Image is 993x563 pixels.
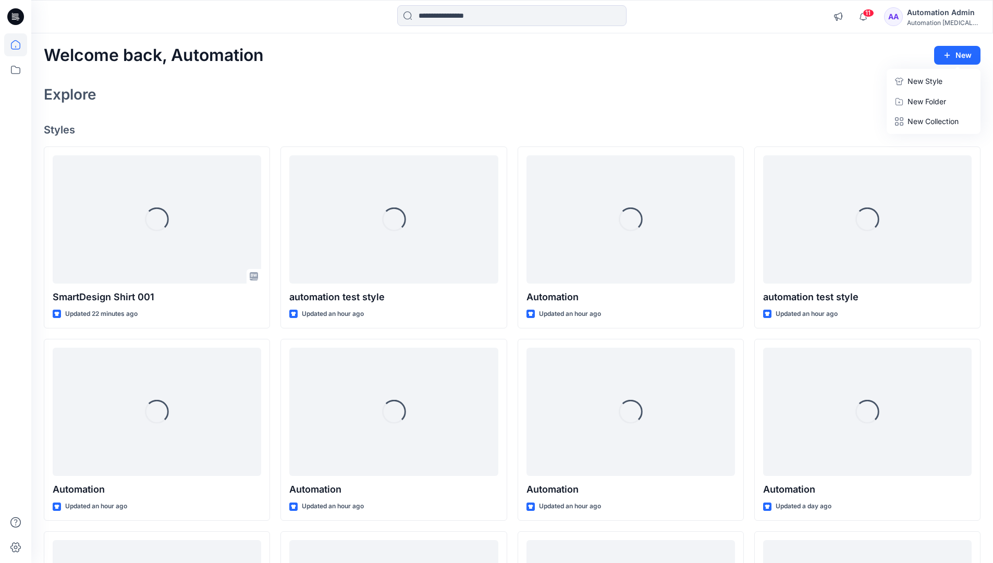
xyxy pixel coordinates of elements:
p: Updated an hour ago [302,501,364,512]
div: Automation Admin [907,6,980,19]
p: Automation [763,482,972,497]
p: Updated an hour ago [539,309,601,320]
p: SmartDesign Shirt 001 [53,290,261,304]
p: Automation [526,482,735,497]
p: Updated an hour ago [65,501,127,512]
span: 11 [863,9,874,17]
h2: Welcome back, Automation [44,46,264,65]
p: automation test style [763,290,972,304]
p: New Style [908,75,942,88]
a: New Style [889,71,978,92]
p: automation test style [289,290,498,304]
h2: Explore [44,86,96,103]
p: Updated a day ago [776,501,831,512]
p: Automation [53,482,261,497]
p: Updated an hour ago [776,309,838,320]
p: Automation [526,290,735,304]
p: Updated an hour ago [539,501,601,512]
p: New Folder [908,96,946,107]
div: AA [884,7,903,26]
div: Automation [MEDICAL_DATA]... [907,19,980,27]
button: New [934,46,980,65]
p: Automation [289,482,498,497]
h4: Styles [44,124,980,136]
p: Updated 22 minutes ago [65,309,138,320]
p: New Collection [908,115,959,128]
p: Updated an hour ago [302,309,364,320]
